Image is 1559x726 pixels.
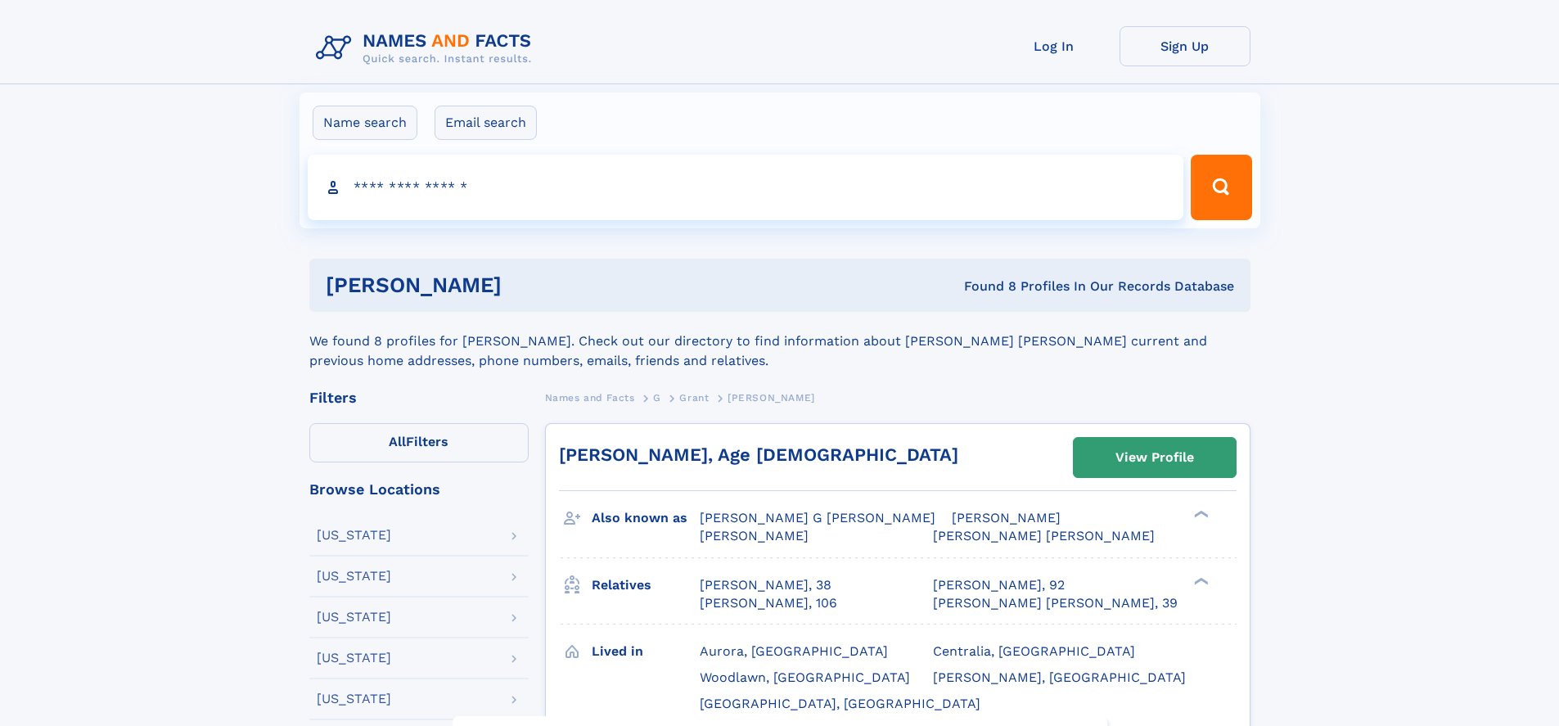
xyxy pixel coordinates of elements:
[317,652,391,665] div: [US_STATE]
[435,106,537,140] label: Email search
[1115,439,1194,476] div: View Profile
[700,643,888,659] span: Aurora, [GEOGRAPHIC_DATA]
[989,26,1120,66] a: Log In
[1074,438,1236,477] a: View Profile
[309,423,529,462] label: Filters
[309,482,529,497] div: Browse Locations
[933,643,1135,659] span: Centralia, [GEOGRAPHIC_DATA]
[309,26,545,70] img: Logo Names and Facts
[317,570,391,583] div: [US_STATE]
[317,611,391,624] div: [US_STATE]
[933,594,1178,612] a: [PERSON_NAME] [PERSON_NAME], 39
[700,528,809,543] span: [PERSON_NAME]
[679,392,709,404] span: Grant
[592,504,700,532] h3: Also known as
[952,510,1061,525] span: [PERSON_NAME]
[933,576,1065,594] a: [PERSON_NAME], 92
[308,155,1184,220] input: search input
[326,275,733,295] h1: [PERSON_NAME]
[309,312,1250,371] div: We found 8 profiles for [PERSON_NAME]. Check out our directory to find information about [PERSON_...
[653,387,661,408] a: G
[389,434,406,449] span: All
[1190,509,1210,520] div: ❯
[700,594,837,612] a: [PERSON_NAME], 106
[592,638,700,665] h3: Lived in
[545,387,635,408] a: Names and Facts
[592,571,700,599] h3: Relatives
[317,692,391,706] div: [US_STATE]
[700,670,910,685] span: Woodlawn, [GEOGRAPHIC_DATA]
[1191,155,1251,220] button: Search Button
[700,696,980,711] span: [GEOGRAPHIC_DATA], [GEOGRAPHIC_DATA]
[1120,26,1250,66] a: Sign Up
[679,387,709,408] a: Grant
[313,106,417,140] label: Name search
[933,670,1186,685] span: [PERSON_NAME], [GEOGRAPHIC_DATA]
[1190,575,1210,586] div: ❯
[700,510,935,525] span: [PERSON_NAME] G [PERSON_NAME]
[317,529,391,542] div: [US_STATE]
[700,576,831,594] a: [PERSON_NAME], 38
[559,444,958,465] a: [PERSON_NAME], Age [DEMOGRAPHIC_DATA]
[309,390,529,405] div: Filters
[732,277,1234,295] div: Found 8 Profiles In Our Records Database
[728,392,815,404] span: [PERSON_NAME]
[933,528,1155,543] span: [PERSON_NAME] [PERSON_NAME]
[653,392,661,404] span: G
